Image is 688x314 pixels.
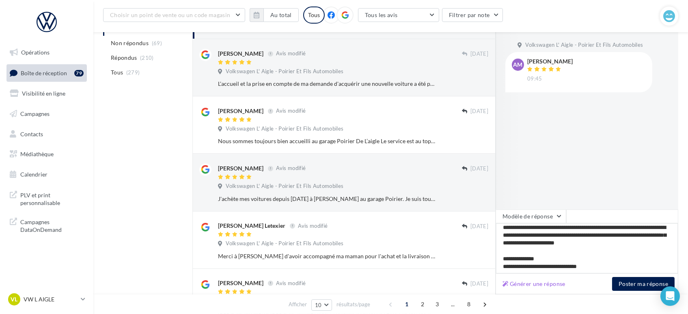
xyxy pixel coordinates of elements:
[5,186,88,210] a: PLV et print personnalisable
[218,164,263,172] div: [PERSON_NAME]
[525,41,643,49] span: Volkswagen L' Aigle - Poirier Et Fils Automobiles
[6,292,87,307] a: VL VW L AIGLE
[20,130,43,137] span: Contacts
[298,222,328,229] span: Avis modifié
[336,301,370,308] span: résultats/page
[226,125,343,133] span: Volkswagen L' Aigle - Poirier Et Fils Automobiles
[103,8,245,22] button: Choisir un point de vente ou un code magasin
[527,75,542,83] span: 09:45
[126,69,140,76] span: (279)
[140,55,154,61] span: (210)
[226,183,343,190] span: Volkswagen L' Aigle - Poirier Et Fils Automobiles
[470,165,488,172] span: [DATE]
[218,107,263,115] div: [PERSON_NAME]
[218,222,285,230] div: [PERSON_NAME] Letexier
[276,108,306,114] span: Avis modifié
[20,110,50,117] span: Campagnes
[5,146,88,163] a: Médiathèque
[660,286,680,306] div: Open Intercom Messenger
[5,126,88,143] a: Contacts
[111,68,123,76] span: Tous
[442,8,503,22] button: Filtrer par note
[218,50,263,58] div: [PERSON_NAME]
[365,11,398,18] span: Tous les avis
[315,302,322,308] span: 10
[218,137,436,145] div: Nous sommes toujours bien accueilli au garage Poirier De L’aigle Le service est au top Fidèle dep...
[20,216,84,234] span: Campagnes DataOnDemand
[20,171,47,178] span: Calendrier
[5,105,88,122] a: Campagnes
[250,8,299,22] button: Au total
[303,7,325,24] div: Tous
[152,40,162,46] span: (69)
[111,54,137,62] span: Répondus
[5,213,88,237] a: Campagnes DataOnDemand
[289,301,307,308] span: Afficher
[5,85,88,102] a: Visibilité en ligne
[446,298,459,311] span: ...
[276,280,306,286] span: Avis modifié
[5,166,88,183] a: Calendrier
[416,298,429,311] span: 2
[218,279,263,287] div: [PERSON_NAME]
[226,240,343,247] span: Volkswagen L' Aigle - Poirier Et Fils Automobiles
[470,223,488,230] span: [DATE]
[527,59,573,64] div: [PERSON_NAME]
[496,209,566,223] button: Modèle de réponse
[358,8,439,22] button: Tous les avis
[74,70,84,76] div: 79
[22,90,65,97] span: Visibilité en ligne
[226,68,343,75] span: Volkswagen L' Aigle - Poirier Et Fils Automobiles
[218,80,436,88] div: L'accueil et la prise en compte de ma demande d'acquérir une nouvelle voiture a été particulièrem...
[111,39,149,47] span: Non répondus
[110,11,230,18] span: Choisir un point de vente ou un code magasin
[21,49,50,56] span: Opérations
[20,150,54,157] span: Médiathèque
[470,50,488,58] span: [DATE]
[263,8,299,22] button: Au total
[470,108,488,115] span: [DATE]
[612,277,675,291] button: Poster ma réponse
[431,298,444,311] span: 3
[24,295,78,303] p: VW L AIGLE
[470,280,488,288] span: [DATE]
[499,279,569,289] button: Générer une réponse
[11,295,18,303] span: VL
[5,44,88,61] a: Opérations
[513,61,523,69] span: AM
[462,298,475,311] span: 8
[400,298,413,311] span: 1
[21,69,67,76] span: Boîte de réception
[5,64,88,82] a: Boîte de réception79
[218,195,436,203] div: J'achète mes voitures depuis [DATE] à [PERSON_NAME] au garage Poirier. Je suis toujours ravi de f...
[20,190,84,207] span: PLV et print personnalisable
[276,165,306,172] span: Avis modifié
[218,252,436,260] div: Merci à [PERSON_NAME] d'avoir accompagné ma maman pour l'achat et la livraison de sa voiture VW Up.
[276,50,306,57] span: Avis modifié
[311,299,332,311] button: 10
